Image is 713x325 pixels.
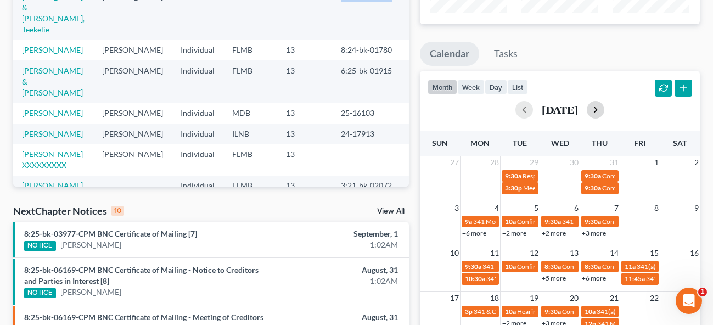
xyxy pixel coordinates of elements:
[517,307,603,316] span: Hearing for [PERSON_NAME]
[172,60,223,103] td: Individual
[529,156,540,169] span: 29
[505,184,522,192] span: 3:30p
[562,217,651,226] span: 341 Meeting [PERSON_NAME]
[223,176,277,196] td: FLMB
[676,288,702,314] iframe: Intercom live chat
[653,201,660,215] span: 8
[223,40,277,60] td: FLMB
[470,138,490,148] span: Mon
[93,144,172,175] td: [PERSON_NAME]
[562,262,678,271] span: Confirmation Hearing [PERSON_NAME]
[507,80,528,94] button: list
[22,181,83,190] a: [PERSON_NAME]
[582,274,606,282] a: +6 more
[698,288,707,296] span: 1
[223,124,277,144] td: ILNB
[428,80,457,94] button: month
[24,288,56,298] div: NOTICE
[513,138,527,148] span: Tue
[24,241,56,251] div: NOTICE
[465,274,485,283] span: 10:30a
[22,149,83,170] a: [PERSON_NAME] XXXXXXXXX
[649,246,660,260] span: 15
[281,312,398,323] div: August, 31
[489,292,500,305] span: 18
[332,60,418,103] td: 6:25-bk-01915
[585,184,601,192] span: 9:30a
[585,172,601,180] span: 9:30a
[585,217,601,226] span: 9:30a
[172,176,223,196] td: Individual
[485,80,507,94] button: day
[24,265,259,285] a: 8:25-bk-06169-CPM BNC Certificate of Mailing - Notice to Creditors and Parties in Interest [8]
[93,40,172,60] td: [PERSON_NAME]
[569,156,580,169] span: 30
[573,201,580,215] span: 6
[505,217,516,226] span: 10a
[505,307,516,316] span: 10a
[693,201,700,215] span: 9
[22,108,83,117] a: [PERSON_NAME]
[22,129,83,138] a: [PERSON_NAME]
[634,138,645,148] span: Fri
[489,156,500,169] span: 28
[613,201,620,215] span: 7
[505,172,521,180] span: 9:30a
[277,176,332,196] td: 13
[523,172,656,180] span: Response to TST's Objection [PERSON_NAME]
[542,229,566,237] a: +2 more
[465,307,473,316] span: 3p
[493,201,500,215] span: 4
[569,292,580,305] span: 20
[544,217,561,226] span: 9:30a
[24,229,197,238] a: 8:25-bk-03977-CPM BNC Certificate of Mailing [7]
[482,262,571,271] span: 341 Meeting [PERSON_NAME]
[223,144,277,175] td: FLMB
[609,292,620,305] span: 21
[542,274,566,282] a: +5 more
[223,103,277,123] td: MDB
[332,40,418,60] td: 8:24-bk-01780
[673,138,687,148] span: Sat
[281,239,398,250] div: 1:02AM
[544,307,561,316] span: 9:30a
[60,287,121,298] a: [PERSON_NAME]
[523,184,645,192] span: Meeting of Creditors for [PERSON_NAME]
[172,124,223,144] td: Individual
[281,265,398,276] div: August, 31
[13,204,124,217] div: NextChapter Notices
[505,262,516,271] span: 10a
[277,144,332,175] td: 13
[172,103,223,123] td: Individual
[93,60,172,103] td: [PERSON_NAME]
[457,80,485,94] button: week
[93,103,172,123] td: [PERSON_NAME]
[542,104,578,115] h2: [DATE]
[449,156,460,169] span: 27
[529,246,540,260] span: 12
[544,262,561,271] span: 8:30a
[625,274,645,283] span: 11:45a
[22,45,83,54] a: [PERSON_NAME]
[332,176,418,196] td: 3:21-bk-02072
[502,229,526,237] a: +2 more
[172,144,223,175] td: Individual
[689,246,700,260] span: 16
[465,217,472,226] span: 9a
[432,138,448,148] span: Sun
[486,274,592,283] span: 341(a) meeting for [PERSON_NAME]
[562,307,678,316] span: Confirmation Hearing [PERSON_NAME]
[569,246,580,260] span: 13
[332,124,418,144] td: 24-17913
[223,60,277,103] td: FLMB
[281,228,398,239] div: September, 1
[693,156,700,169] span: 2
[60,239,121,250] a: [PERSON_NAME]
[465,262,481,271] span: 9:30a
[592,138,608,148] span: Thu
[462,229,486,237] a: +6 more
[517,217,632,226] span: Confirmation hearing [PERSON_NAME]
[93,124,172,144] td: [PERSON_NAME]
[172,40,223,60] td: Individual
[517,262,660,271] span: Confirmation Hearing Tin, [GEOGRAPHIC_DATA]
